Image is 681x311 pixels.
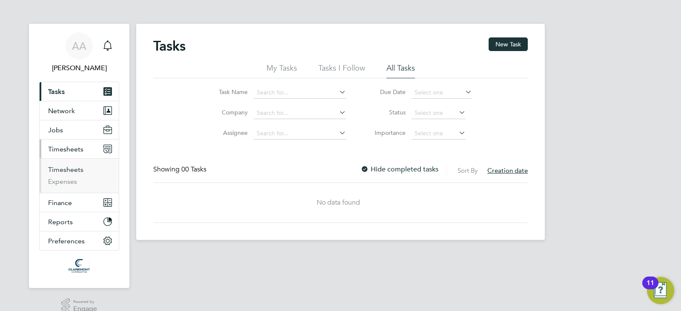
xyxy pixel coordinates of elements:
label: Sort By [458,166,478,174]
span: Finance [48,199,72,207]
a: Timesheets [48,165,83,174]
button: Jobs [40,120,119,139]
img: claremontconsulting1-logo-retina.png [69,259,89,273]
h2: Tasks [153,37,186,54]
label: Assignee [209,129,248,137]
li: Tasks I Follow [318,63,365,78]
button: Preferences [40,231,119,250]
a: Tasks [40,82,119,101]
input: Select one [412,107,466,119]
li: All Tasks [386,63,415,78]
span: AA [72,40,86,51]
button: New Task [489,37,528,51]
div: Timesheets [40,158,119,193]
span: Tasks [48,88,65,96]
span: Timesheets [48,145,83,153]
span: Creation date [487,166,528,174]
label: Importance [367,129,406,137]
label: Due Date [367,88,406,96]
button: Open Resource Center, 11 new notifications [647,277,674,304]
span: Preferences [48,237,85,245]
span: Reports [48,218,73,226]
span: Afzal Ahmed [39,63,119,73]
span: 00 Tasks [181,165,206,174]
input: Search for... [254,128,346,140]
button: Finance [40,193,119,212]
a: Expenses [48,177,77,185]
div: No data found [153,198,524,207]
nav: Main navigation [29,24,129,288]
button: Timesheets [40,140,119,158]
div: 11 [647,283,654,294]
input: Search for... [254,107,346,119]
li: My Tasks [266,63,297,78]
input: Select one [412,87,472,99]
label: Hide completed tasks [361,165,438,174]
label: Company [209,108,248,116]
a: AA[PERSON_NAME] [39,32,119,73]
span: Jobs [48,126,63,134]
label: Status [367,108,406,116]
span: Powered by [73,298,97,305]
label: Task Name [209,88,248,96]
button: Reports [40,212,119,231]
input: Select one [412,128,466,140]
input: Search for... [254,87,346,99]
span: Network [48,107,75,115]
button: Network [40,101,119,120]
div: Showing [153,165,208,174]
a: Go to home page [39,259,119,273]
